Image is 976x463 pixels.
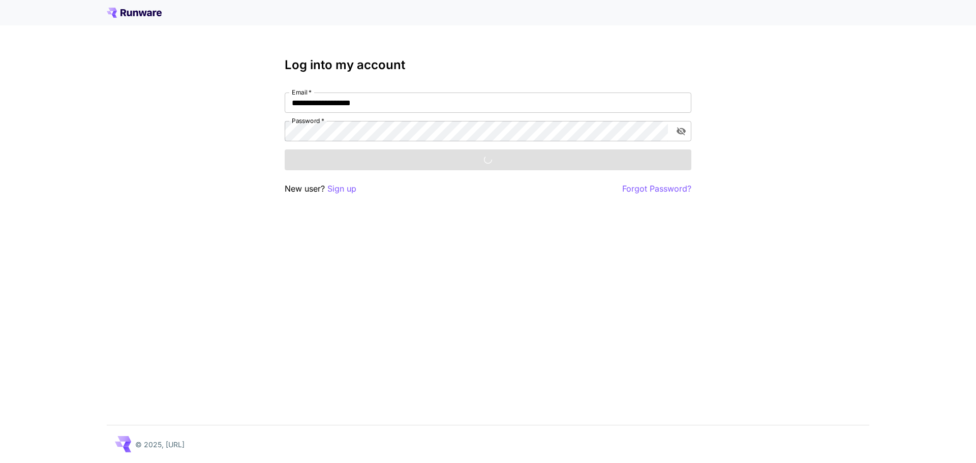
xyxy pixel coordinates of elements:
button: toggle password visibility [672,122,690,140]
h3: Log into my account [285,58,691,72]
button: Sign up [327,182,356,195]
p: © 2025, [URL] [135,439,185,450]
p: New user? [285,182,356,195]
button: Forgot Password? [622,182,691,195]
label: Email [292,88,312,97]
label: Password [292,116,324,125]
